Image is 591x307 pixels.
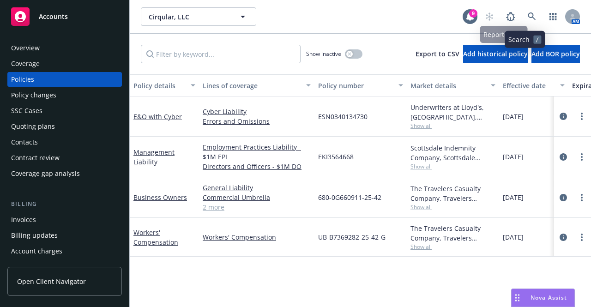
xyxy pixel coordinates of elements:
[463,49,528,58] span: Add historical policy
[203,232,311,242] a: Workers' Compensation
[39,13,68,20] span: Accounts
[318,193,381,202] span: 680-0G660911-25-42
[11,150,60,165] div: Contract review
[410,203,495,211] span: Show all
[203,202,311,212] a: 2 more
[410,163,495,170] span: Show all
[503,232,524,242] span: [DATE]
[318,152,354,162] span: EKI3564668
[133,228,178,247] a: Workers' Compensation
[133,81,185,90] div: Policy details
[7,72,122,87] a: Policies
[7,103,122,118] a: SSC Cases
[141,45,301,63] input: Filter by keyword...
[11,244,62,259] div: Account charges
[7,166,122,181] a: Coverage gap analysis
[503,152,524,162] span: [DATE]
[203,183,311,193] a: General Liability
[576,192,587,203] a: more
[7,119,122,134] a: Quoting plans
[11,41,40,55] div: Overview
[318,112,368,121] span: ESN0340134730
[7,228,122,243] a: Billing updates
[203,193,311,202] a: Commercial Umbrella
[318,81,393,90] div: Policy number
[11,72,34,87] div: Policies
[11,228,58,243] div: Billing updates
[480,7,499,26] a: Start snowing
[558,192,569,203] a: circleInformation
[558,232,569,243] a: circleInformation
[576,151,587,163] a: more
[133,112,182,121] a: E&O with Cyber
[512,289,523,307] div: Drag to move
[11,135,38,150] div: Contacts
[7,41,122,55] a: Overview
[558,111,569,122] a: circleInformation
[531,49,580,58] span: Add BOR policy
[503,81,555,90] div: Effective date
[133,193,187,202] a: Business Owners
[203,107,311,116] a: Cyber Liability
[133,148,175,166] a: Management Liability
[7,150,122,165] a: Contract review
[410,102,495,122] div: Underwriters at Lloyd's, [GEOGRAPHIC_DATA], [PERSON_NAME] of London, CFC Underwriting
[416,45,459,63] button: Export to CSV
[531,45,580,63] button: Add BOR policy
[511,289,575,307] button: Nova Assist
[523,7,541,26] a: Search
[11,103,42,118] div: SSC Cases
[410,184,495,203] div: The Travelers Casualty Company, Travelers Insurance
[203,116,311,126] a: Errors and Omissions
[7,88,122,102] a: Policy changes
[7,244,122,259] a: Account charges
[11,212,36,227] div: Invoices
[11,119,55,134] div: Quoting plans
[531,294,567,301] span: Nova Assist
[141,7,256,26] button: Cirqular, LLC
[410,122,495,130] span: Show all
[499,74,568,96] button: Effective date
[544,7,562,26] a: Switch app
[130,74,199,96] button: Policy details
[11,56,40,71] div: Coverage
[410,243,495,251] span: Show all
[576,232,587,243] a: more
[463,45,528,63] button: Add historical policy
[576,111,587,122] a: more
[416,49,459,58] span: Export to CSV
[11,88,56,102] div: Policy changes
[7,4,122,30] a: Accounts
[314,74,407,96] button: Policy number
[149,12,229,22] span: Cirqular, LLC
[203,142,311,162] a: Employment Practices Liability - $1M EPL
[306,50,341,58] span: Show inactive
[17,277,86,286] span: Open Client Navigator
[558,151,569,163] a: circleInformation
[199,74,314,96] button: Lines of coverage
[407,74,499,96] button: Market details
[503,112,524,121] span: [DATE]
[318,232,386,242] span: UB-B7369282-25-42-G
[7,135,122,150] a: Contacts
[503,193,524,202] span: [DATE]
[501,7,520,26] a: Report a Bug
[410,223,495,243] div: The Travelers Casualty Company, Travelers Insurance
[469,9,477,18] div: 9
[410,81,485,90] div: Market details
[7,56,122,71] a: Coverage
[203,162,311,171] a: Directors and Officers - $1M DO
[7,212,122,227] a: Invoices
[203,81,301,90] div: Lines of coverage
[11,166,80,181] div: Coverage gap analysis
[410,143,495,163] div: Scottsdale Indemnity Company, Scottsdale Insurance Company (Nationwide), [GEOGRAPHIC_DATA]
[7,199,122,209] div: Billing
